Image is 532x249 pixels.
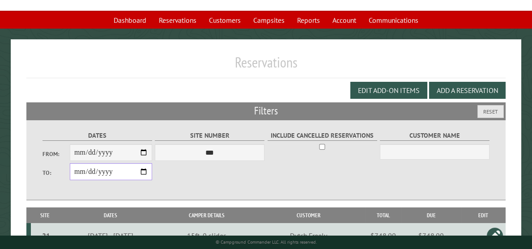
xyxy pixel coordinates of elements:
[380,131,489,141] label: Customer Name
[477,105,504,118] button: Reset
[365,223,401,248] td: $748.00
[429,82,506,99] button: Add a Reservation
[327,12,362,29] a: Account
[162,223,252,248] td: 15ft, 0 slides
[43,131,152,141] label: Dates
[363,12,424,29] a: Communications
[248,12,290,29] a: Campsites
[108,12,152,29] a: Dashboard
[60,231,161,240] div: [DATE] - [DATE]
[31,207,59,223] th: Site
[401,207,461,223] th: Due
[162,207,252,223] th: Camper Details
[350,82,427,99] button: Edit Add-on Items
[43,169,70,177] label: To:
[43,150,70,158] label: From:
[155,131,264,141] label: Site Number
[365,207,401,223] th: Total
[292,12,325,29] a: Reports
[268,131,377,141] label: Include Cancelled Reservations
[251,207,365,223] th: Customer
[153,12,202,29] a: Reservations
[204,12,246,29] a: Customers
[34,231,57,240] div: 21
[216,239,317,245] small: © Campground Commander LLC. All rights reserved.
[461,207,506,223] th: Edit
[401,223,461,248] td: $748.00
[26,102,505,119] h2: Filters
[26,54,505,78] h1: Reservations
[59,207,162,223] th: Dates
[251,223,365,248] td: Dutch Freely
